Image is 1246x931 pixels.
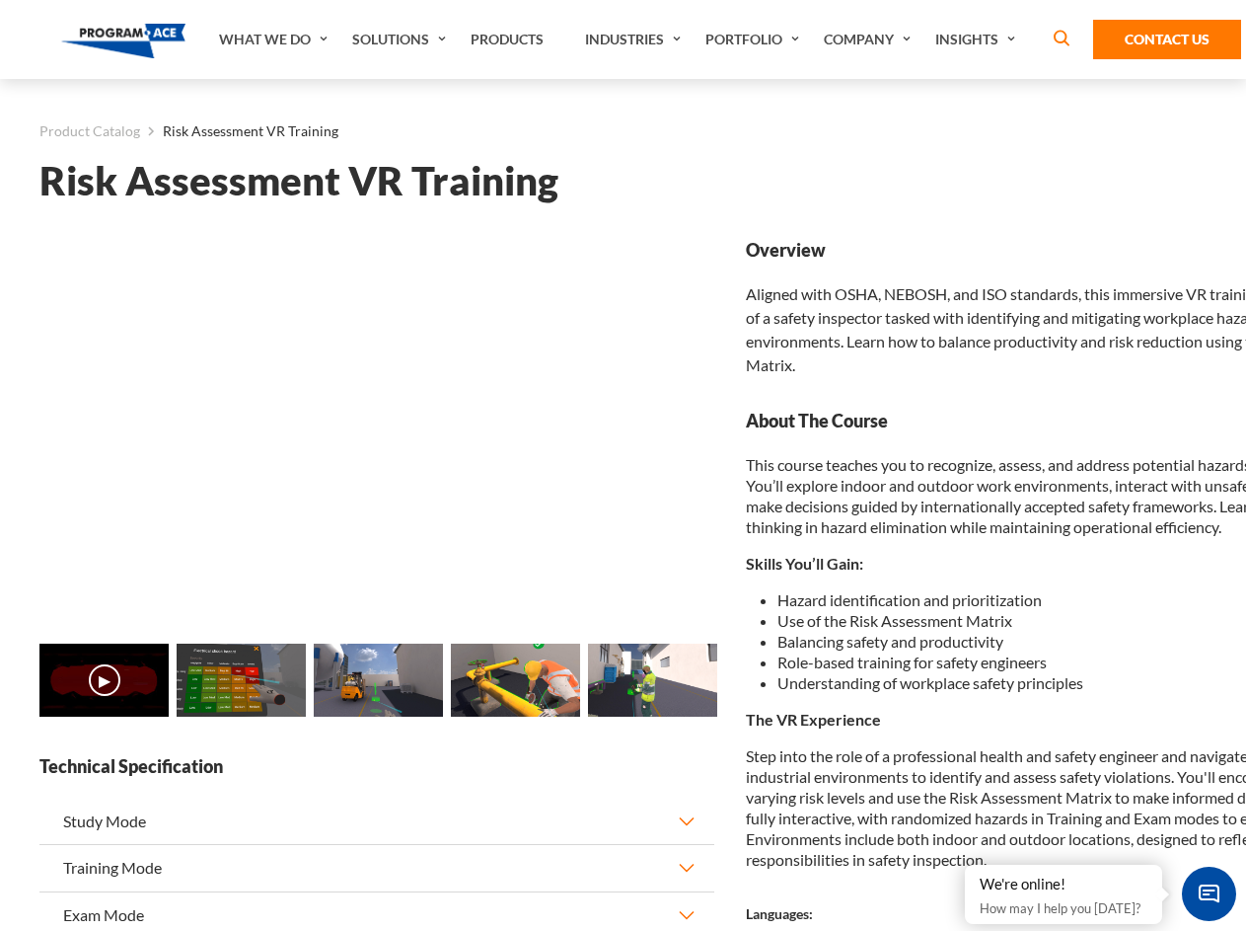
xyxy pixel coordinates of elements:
[746,905,813,922] strong: Languages:
[39,799,714,844] button: Study Mode
[89,664,120,696] button: ▶
[451,644,580,717] img: Risk Assessment VR Training - Preview 3
[39,845,714,891] button: Training Mode
[1093,20,1241,59] a: Contact Us
[39,754,714,779] strong: Technical Specification
[314,644,443,717] img: Risk Assessment VR Training - Preview 2
[588,644,717,717] img: Risk Assessment VR Training - Preview 4
[39,238,714,618] iframe: Risk Assessment VR Training - Video 0
[980,875,1147,894] div: We're online!
[177,644,306,717] img: Risk Assessment VR Training - Preview 1
[1182,867,1236,921] span: Chat Widget
[980,896,1147,920] p: How may I help you [DATE]?
[61,24,186,58] img: Program-Ace
[39,118,140,144] a: Product Catalog
[39,644,169,717] img: Risk Assessment VR Training - Video 0
[140,118,338,144] li: Risk Assessment VR Training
